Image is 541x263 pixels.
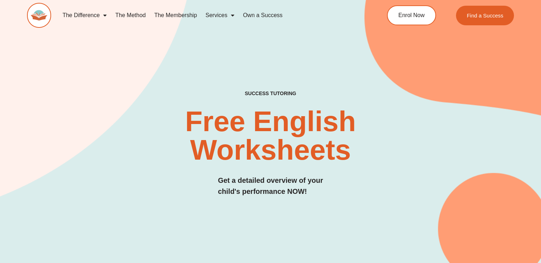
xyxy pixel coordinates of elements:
[58,7,359,24] nav: Menu
[150,7,201,24] a: The Membership
[218,175,323,197] h3: Get a detailed overview of your child's performance NOW!
[398,12,425,18] span: Enrol Now
[198,91,343,97] h4: SUCCESS TUTORING​
[456,6,514,25] a: Find a Success
[387,5,436,25] a: Enrol Now
[110,107,431,164] h2: Free English Worksheets​
[111,7,150,24] a: The Method
[239,7,287,24] a: Own a Success
[467,13,503,18] span: Find a Success
[58,7,111,24] a: The Difference
[201,7,239,24] a: Services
